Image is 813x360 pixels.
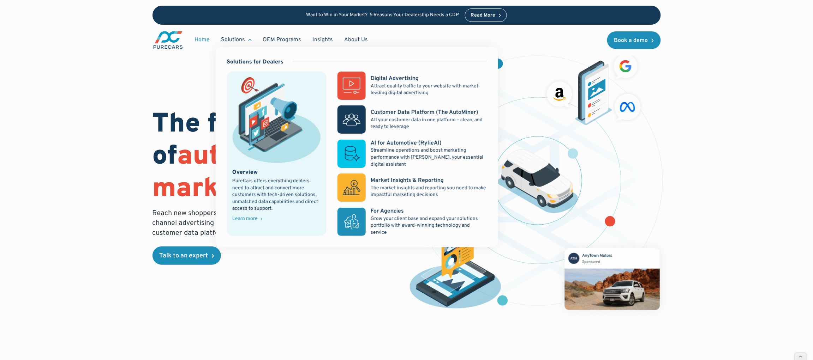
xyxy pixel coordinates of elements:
img: mockup of facebook post [551,235,673,323]
div: Customer Data Platform (The AutoMiner) [371,109,478,116]
a: main [153,30,184,50]
img: ads on social media and advertising partners [543,51,645,125]
div: Solutions [216,33,257,47]
div: Overview [233,169,258,176]
a: Insights [307,33,339,47]
p: Reach new shoppers and nurture existing clients through an omni-channel advertising approach comb... [153,208,367,238]
div: Market Insights & Reporting [371,177,444,184]
h1: The future of is data. [153,109,398,206]
a: Home [189,33,216,47]
a: About Us [339,33,374,47]
div: Book a demo [614,38,648,43]
a: Market Insights & ReportingThe market insights and reporting you need to make impactful marketing... [337,173,486,202]
div: For Agencies [371,207,404,215]
nav: Solutions [216,47,498,248]
p: Want to Win in Your Market? 5 Reasons Your Dealership Needs a CDP [306,12,459,18]
a: Book a demo [607,31,661,49]
div: Solutions for Dealers [227,58,284,66]
div: PureCars offers everything dealers need to attract and convert more customers with tech-driven so... [233,178,321,212]
div: AI for Automotive (RylieAI) [371,139,442,147]
p: The market insights and reporting you need to make impactful marketing decisions [371,185,486,199]
p: Attract quality traffic to your website with market-leading digital advertising [371,83,486,97]
span: automotive marketing [153,140,323,206]
a: OEM Programs [257,33,307,47]
p: Grow your client base and expand your solutions portfolio with award-winning technology and service [371,215,486,236]
div: Talk to an expert [160,253,208,259]
img: marketing illustration showing social media channels and campaigns [233,77,321,163]
a: Digital AdvertisingAttract quality traffic to your website with market-leading digital advertising [337,72,486,100]
div: Learn more [233,216,258,221]
img: persona of a buyer [403,207,508,312]
p: Streamline operations and boost marketing performance with [PERSON_NAME], your essential digital ... [371,147,486,168]
img: illustration of a vehicle [497,149,579,213]
p: All your customer data in one platform – clean, and ready to leverage [371,117,486,130]
a: Customer Data Platform (The AutoMiner)All your customer data in one platform – clean, and ready t... [337,105,486,134]
div: Digital Advertising [371,75,419,83]
div: Solutions [221,36,245,44]
img: purecars logo [153,30,184,50]
a: AI for Automotive (RylieAI)Streamline operations and boost marketing performance with [PERSON_NAM... [337,139,486,168]
a: Read More [465,8,507,22]
a: For AgenciesGrow your client base and expand your solutions portfolio with award-winning technolo... [337,207,486,236]
div: Read More [471,13,496,18]
a: marketing illustration showing social media channels and campaignsOverviewPureCars offers everyth... [227,72,327,236]
a: Talk to an expert [153,246,221,265]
